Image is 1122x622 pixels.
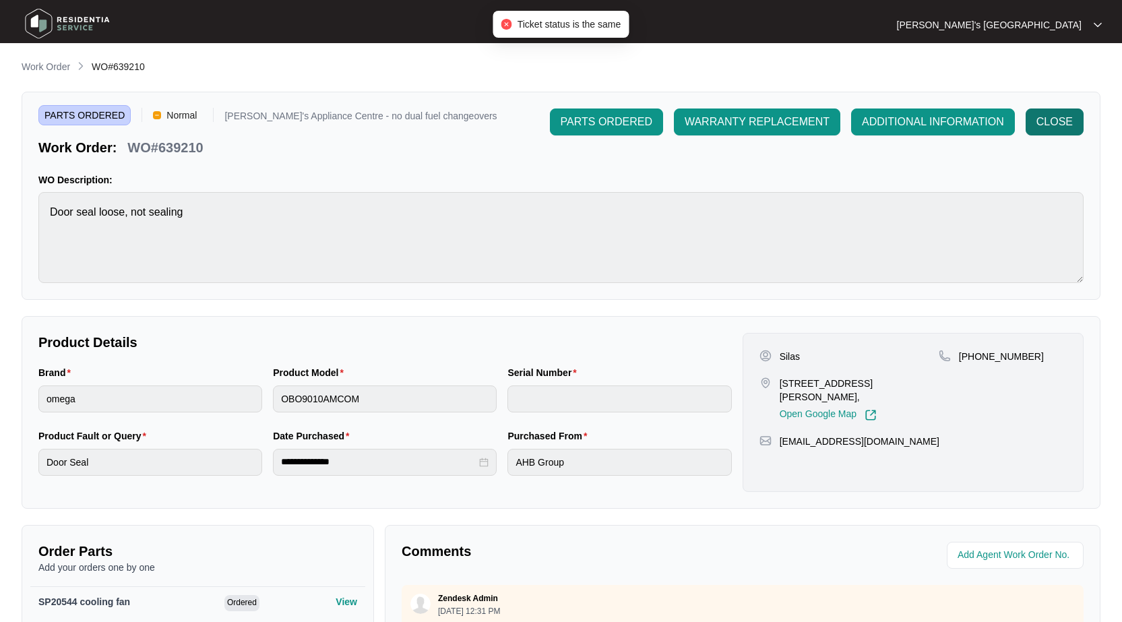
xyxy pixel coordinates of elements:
[161,105,202,125] span: Normal
[38,449,262,476] input: Product Fault or Query
[38,333,732,352] p: Product Details
[281,455,476,469] input: Date Purchased
[959,350,1044,363] p: [PHONE_NUMBER]
[759,350,772,362] img: user-pin
[759,377,772,389] img: map-pin
[20,3,115,44] img: residentia service logo
[507,429,592,443] label: Purchased From
[336,595,357,609] p: View
[38,366,76,379] label: Brand
[780,377,939,404] p: [STREET_ADDRESS][PERSON_NAME],
[862,114,1004,130] span: ADDITIONAL INFORMATION
[507,449,731,476] input: Purchased From
[224,595,259,611] span: Ordered
[38,542,357,561] p: Order Parts
[759,435,772,447] img: map-pin
[865,409,877,421] img: Link-External
[38,138,117,157] p: Work Order:
[22,60,70,73] p: Work Order
[127,138,203,157] p: WO#639210
[507,385,731,412] input: Serial Number
[92,61,145,72] span: WO#639210
[438,607,500,615] p: [DATE] 12:31 PM
[75,61,86,71] img: chevron-right
[38,596,130,607] span: SP20544 cooling fan
[38,561,357,574] p: Add your orders one by one
[674,108,840,135] button: WARRANTY REPLACEMENT
[410,594,431,614] img: user.svg
[1094,22,1102,28] img: dropdown arrow
[402,542,733,561] p: Comments
[685,114,830,130] span: WARRANTY REPLACEMENT
[19,60,73,75] a: Work Order
[273,366,349,379] label: Product Model
[38,173,1084,187] p: WO Description:
[780,435,939,448] p: [EMAIL_ADDRESS][DOMAIN_NAME]
[518,19,621,30] span: Ticket status is the same
[38,429,152,443] label: Product Fault or Query
[1026,108,1084,135] button: CLOSE
[273,429,354,443] label: Date Purchased
[38,192,1084,283] textarea: Door seal loose, not sealing
[780,350,800,363] p: Silas
[501,19,512,30] span: close-circle
[38,105,131,125] span: PARTS ORDERED
[780,409,877,421] a: Open Google Map
[507,366,582,379] label: Serial Number
[851,108,1015,135] button: ADDITIONAL INFORMATION
[550,108,663,135] button: PARTS ORDERED
[438,593,498,604] p: Zendesk Admin
[939,350,951,362] img: map-pin
[1036,114,1073,130] span: CLOSE
[153,111,161,119] img: Vercel Logo
[897,18,1082,32] p: [PERSON_NAME]'s [GEOGRAPHIC_DATA]
[273,385,497,412] input: Product Model
[38,385,262,412] input: Brand
[958,547,1076,563] input: Add Agent Work Order No.
[561,114,652,130] span: PARTS ORDERED
[224,111,497,125] p: [PERSON_NAME]'s Appliance Centre - no dual fuel changeovers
